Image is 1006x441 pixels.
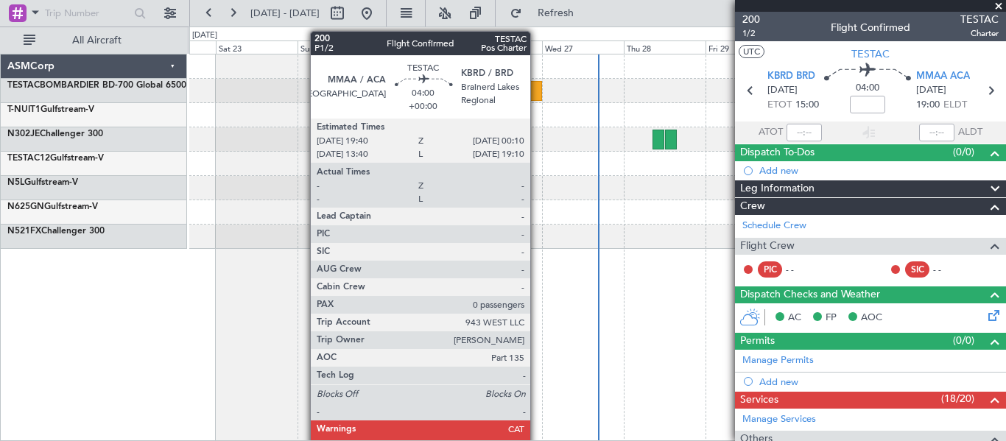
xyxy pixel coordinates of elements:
span: 19:00 [916,98,940,113]
span: MMAA ACA [916,69,970,84]
span: ELDT [943,98,967,113]
a: T-NUIT1Gulfstream-V [7,105,94,114]
span: [DATE] [767,83,798,98]
span: ATOT [759,125,783,140]
div: Thu 28 [624,40,706,54]
span: 200 [742,12,760,27]
div: Sat 23 [216,40,298,54]
span: Flight Crew [740,238,795,255]
a: Schedule Crew [742,219,806,233]
span: N5L [7,178,24,187]
div: Wed 27 [542,40,624,54]
button: Refresh [503,1,591,25]
span: All Aircraft [38,35,155,46]
span: AC [788,311,801,325]
div: PIC [758,261,782,278]
span: N625GN [7,202,44,211]
div: - - [786,263,819,276]
span: Dispatch Checks and Weather [740,286,880,303]
span: (18/20) [941,391,974,406]
span: Dispatch To-Dos [740,144,815,161]
span: Refresh [525,8,587,18]
span: KBRD BRD [767,69,815,84]
input: Trip Number [45,2,130,24]
button: UTC [739,45,764,58]
span: (0/0) [953,144,974,160]
a: N302JEChallenger 300 [7,130,103,138]
span: T-NUIT1 [7,105,41,114]
span: ETOT [767,98,792,113]
a: N5LGulfstream-V [7,178,78,187]
a: N625GNGulfstream-V [7,202,98,211]
span: AOC [861,311,882,325]
span: 04:00 [856,81,879,96]
a: N521FXChallenger 300 [7,227,105,236]
span: TESTAC [7,81,40,90]
a: Manage Services [742,412,816,427]
span: [DATE] - [DATE] [250,7,320,20]
span: 1/2 [742,27,760,40]
a: TESTACBOMBARDIER BD-700 Global 6500 [7,81,186,90]
span: 15:00 [795,98,819,113]
div: Fri 29 [706,40,787,54]
div: Add new [759,375,999,388]
div: Sun 24 [298,40,379,54]
div: Tue 26 [460,40,542,54]
span: Crew [740,198,765,215]
span: TESTAC [960,12,999,27]
a: Manage Permits [742,353,814,368]
span: Permits [740,333,775,350]
span: ALDT [958,125,982,140]
span: Leg Information [740,180,815,197]
span: FP [826,311,837,325]
a: TESTAC12Gulfstream-V [7,154,104,163]
span: N302JE [7,130,40,138]
div: Add new [759,164,999,177]
span: (0/0) [953,333,974,348]
span: N521FX [7,227,41,236]
span: TESTAC12 [7,154,50,163]
div: Mon 25 [379,40,460,54]
span: [DATE] [916,83,946,98]
div: - - [933,263,966,276]
span: TESTAC [851,46,890,62]
div: SIC [905,261,929,278]
div: [DATE] [192,29,217,42]
span: Services [740,392,778,409]
input: --:-- [787,124,822,141]
span: Charter [960,27,999,40]
button: All Aircraft [16,29,160,52]
div: Flight Confirmed [831,20,910,35]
